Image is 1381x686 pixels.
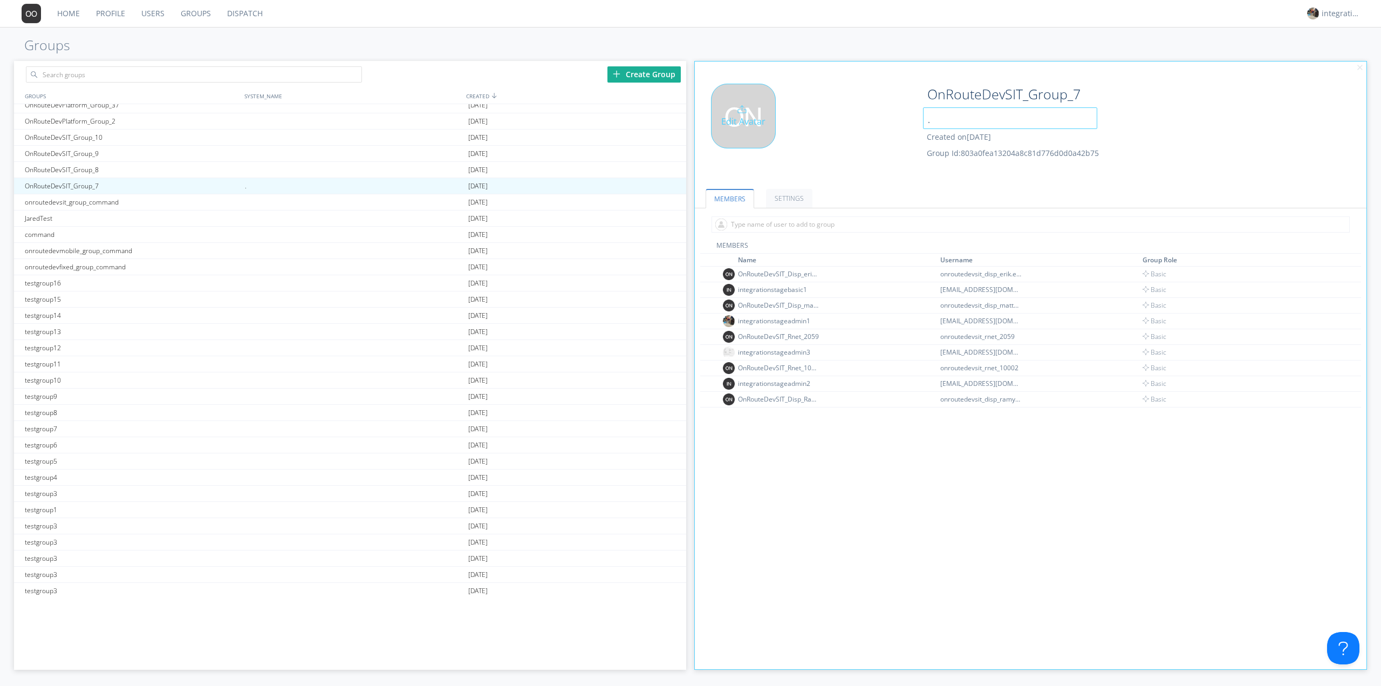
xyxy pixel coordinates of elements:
[468,356,488,372] span: [DATE]
[468,518,488,534] span: [DATE]
[14,356,686,372] a: testgroup11[DATE]
[468,227,488,243] span: [DATE]
[22,340,242,356] div: testgroup12
[468,486,488,502] span: [DATE]
[468,502,488,518] span: [DATE]
[1143,316,1166,325] span: Basic
[1143,395,1166,404] span: Basic
[14,275,686,291] a: testgroup16[DATE]
[22,88,240,104] div: GROUPS
[468,243,488,259] span: [DATE]
[14,372,686,389] a: testgroup10[DATE]
[738,348,819,357] div: integrationstageadmin3
[468,389,488,405] span: [DATE]
[738,269,819,279] div: OnRouteDevSIT_Disp_erik.edaburn
[607,66,681,83] div: Create Group
[22,453,242,469] div: testgroup5
[723,378,735,390] img: 373638.png
[927,148,1099,158] span: Group Id: 803a0fea13204a8c81d776d0d0a42b75
[468,275,488,291] span: [DATE]
[468,405,488,421] span: [DATE]
[14,308,686,324] a: testgroup14[DATE]
[14,97,686,113] a: OnRouteDevPlatform_Group_37[DATE]
[468,324,488,340] span: [DATE]
[22,308,242,323] div: testgroup14
[468,194,488,210] span: [DATE]
[22,162,242,178] div: OnRouteDevSIT_Group_8
[468,372,488,389] span: [DATE]
[22,486,242,501] div: testgroup3
[14,421,686,437] a: testgroup7[DATE]
[14,551,686,567] a: testgroup3[DATE]
[22,437,242,453] div: testgroup6
[468,113,488,130] span: [DATE]
[738,301,819,310] div: OnRouteDevSIT_Disp_matthew.[PERSON_NAME]
[1356,64,1364,72] img: cancel.svg
[923,107,1097,129] input: System Name
[14,453,686,470] a: testgroup5[DATE]
[22,324,242,339] div: testgroup13
[22,259,242,275] div: onroutedevfixed_group_command
[736,254,939,267] th: Toggle SortBy
[463,88,686,104] div: CREATED
[468,583,488,599] span: [DATE]
[706,189,754,208] a: MEMBERS
[712,216,1350,233] input: Type name of user to add to group
[14,162,686,178] a: OnRouteDevSIT_Group_8[DATE]
[940,269,1021,279] div: onroutedevsit_disp_erik.edaburn
[1143,363,1166,372] span: Basic
[1327,632,1359,664] iframe: Toggle Customer Support
[22,534,242,550] div: testgroup3
[468,97,488,113] span: [DATE]
[1143,269,1166,279] span: Basic
[22,113,242,129] div: OnRouteDevPlatform_Group_2
[1143,301,1166,310] span: Basic
[14,486,686,502] a: testgroup3[DATE]
[22,210,242,226] div: JaredTest
[723,362,735,374] img: 373638.png
[1307,8,1319,19] img: f4e8944a4fa4411c9b97ff3ae987ed99
[468,437,488,453] span: [DATE]
[723,315,735,327] img: f4e8944a4fa4411c9b97ff3ae987ed99
[940,379,1021,388] div: [EMAIL_ADDRESS][DOMAIN_NAME]
[14,437,686,453] a: testgroup6[DATE]
[22,389,242,404] div: testgroup9
[14,340,686,356] a: testgroup12[DATE]
[940,316,1021,325] div: [EMAIL_ADDRESS][DOMAIN_NAME]
[738,316,819,325] div: integrationstageadmin1
[14,470,686,486] a: testgroup4[DATE]
[22,502,242,518] div: testgroup1
[468,146,488,162] span: [DATE]
[1143,348,1166,357] span: Basic
[940,363,1021,372] div: onroutedevsit_rnet_10002
[468,340,488,356] span: [DATE]
[22,291,242,307] div: testgroup15
[22,4,41,23] img: 373638.png
[14,146,686,162] a: OnRouteDevSIT_Group_9[DATE]
[940,332,1021,341] div: onroutedevsit_rnet_2059
[22,372,242,388] div: testgroup10
[468,453,488,470] span: [DATE]
[723,331,735,343] img: 373638.png
[14,210,686,227] a: JaredTest[DATE]
[1322,8,1362,19] div: integrationstageadmin1
[468,421,488,437] span: [DATE]
[14,259,686,275] a: onroutedevfixed_group_command[DATE]
[22,421,242,437] div: testgroup7
[468,291,488,308] span: [DATE]
[14,502,686,518] a: testgroup1[DATE]
[22,227,242,242] div: command
[613,70,620,78] img: plus.svg
[22,567,242,582] div: testgroup3
[940,301,1021,310] div: onroutedevsit_disp_matthew.[PERSON_NAME]
[22,583,242,599] div: testgroup3
[1143,332,1166,341] span: Basic
[1141,254,1336,267] th: Toggle SortBy
[14,405,686,421] a: testgroup8[DATE]
[940,395,1021,404] div: onroutedevsit_disp_ramya.narasimhan
[468,534,488,551] span: [DATE]
[26,66,362,83] input: Search groups
[468,567,488,583] span: [DATE]
[14,534,686,551] a: testgroup3[DATE]
[22,178,242,194] div: OnRouteDevSIT_Group_7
